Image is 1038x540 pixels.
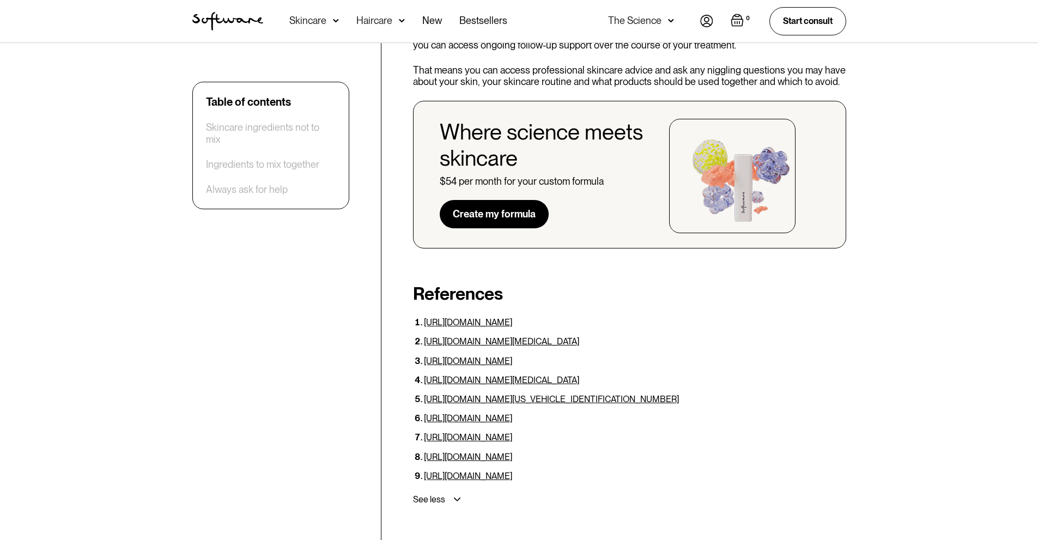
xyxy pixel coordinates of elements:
a: [URL][DOMAIN_NAME] [424,452,512,462]
a: Ingredients to mix together [206,159,319,171]
div: Table of contents [206,95,291,108]
a: Start consult [769,7,846,35]
a: [URL][DOMAIN_NAME] [424,317,512,327]
div: $54 per month for your custom formula [440,175,604,187]
a: [URL][DOMAIN_NAME][MEDICAL_DATA] [424,336,579,347]
a: [URL][DOMAIN_NAME][US_VEHICLE_IDENTIFICATION_NUMBER] [424,394,679,404]
a: home [192,12,263,31]
a: [URL][DOMAIN_NAME][MEDICAL_DATA] [424,375,579,385]
a: [URL][DOMAIN_NAME] [424,471,512,481]
p: That means you can access professional skincare advice and ask any niggling questions you may hav... [413,64,846,88]
div: 0 [744,14,752,23]
a: [URL][DOMAIN_NAME] [424,432,512,442]
img: Software Logo [192,12,263,31]
div: Haircare [356,15,392,26]
div: Skincare [289,15,326,26]
a: [URL][DOMAIN_NAME] [424,413,512,423]
img: arrow down [333,15,339,26]
img: arrow down [399,15,405,26]
a: Create my formula [440,200,549,228]
a: [URL][DOMAIN_NAME] [424,356,512,366]
div: The Science [608,15,661,26]
a: Open empty cart [731,14,752,29]
img: arrow down [668,15,674,26]
div: Where science meets skincare [440,119,652,171]
h2: References [413,283,846,304]
div: See less [413,494,445,505]
a: Always ask for help [206,184,288,196]
a: Skincare ingredients not to mix [206,122,336,145]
